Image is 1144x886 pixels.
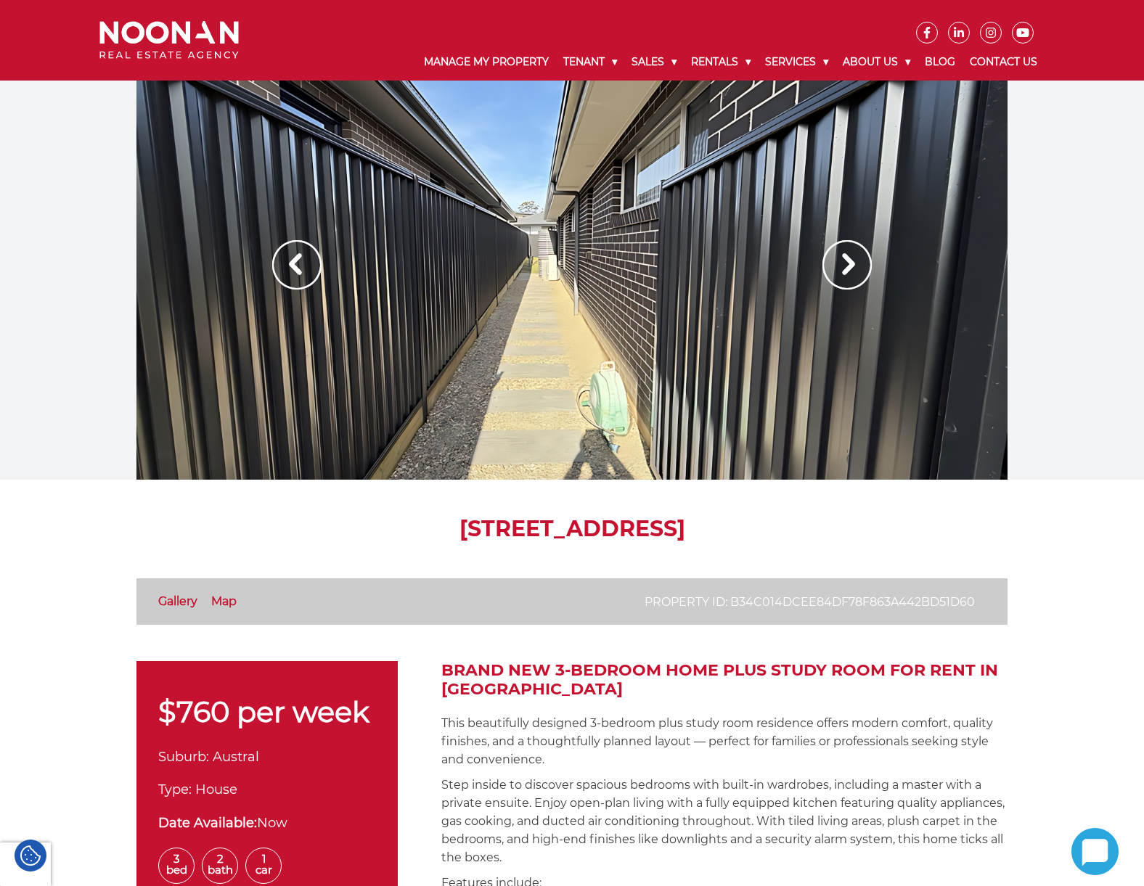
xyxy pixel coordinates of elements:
[645,593,975,611] p: Property ID: b34c014dcee84df78f863a442bd51d60
[822,240,872,290] img: Arrow slider
[556,44,624,81] a: Tenant
[624,44,684,81] a: Sales
[158,815,257,831] strong: Date Available:
[417,44,556,81] a: Manage My Property
[441,661,1008,700] h2: Brand New 3-Bedroom Home Plus Study Room for Rent in [GEOGRAPHIC_DATA]
[99,21,239,60] img: Noonan Real Estate Agency
[963,44,1045,81] a: Contact Us
[202,848,238,884] span: 2 Bath
[272,240,322,290] img: Arrow slider
[15,840,46,871] div: Cookie Settings
[758,44,835,81] a: Services
[195,782,237,797] span: House
[441,714,1008,768] p: This beautifully designed 3-bedroom plus study room residence offers modern comfort, quality fini...
[158,594,197,608] a: Gallery
[441,776,1008,866] p: Step inside to discover spacious bedrooms with built-in wardrobes, including a master with a priv...
[136,516,1008,542] h1: [STREET_ADDRESS]
[158,848,195,884] span: 3 Bed
[158,749,209,765] span: Suburb:
[684,44,758,81] a: Rentals
[213,749,259,765] span: Austral
[158,697,376,726] p: $760 per week
[158,782,192,797] span: Type:
[918,44,963,81] a: Blog
[158,813,376,833] div: Now
[245,848,282,884] span: 1 Car
[835,44,918,81] a: About Us
[211,594,237,608] a: Map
